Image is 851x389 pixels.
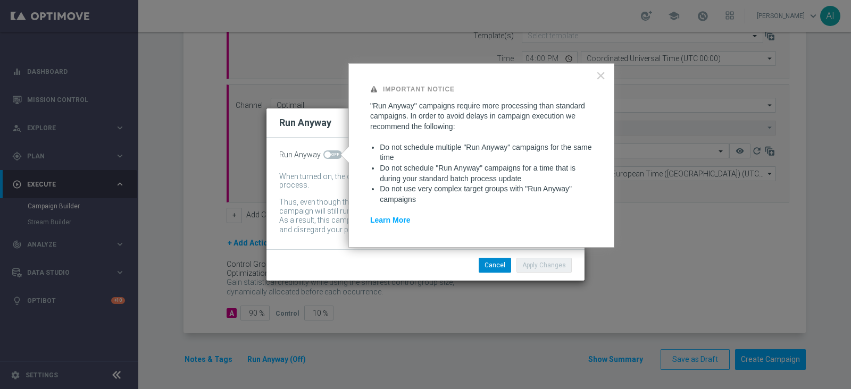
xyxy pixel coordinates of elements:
div: When turned on, the campaign will be executed regardless of your site's batch-data process. [279,172,556,190]
h2: Run Anyway [279,116,331,129]
li: Do not use very complex target groups with "Run Anyway" campaigns [380,184,593,205]
a: Learn More [370,216,410,224]
button: Close [596,67,606,84]
button: Apply Changes [516,258,572,273]
div: As a result, this campaign might include customers whose data has been changed and disregard your... [279,216,556,236]
div: Thus, even though the batch-data process might not be complete by then, the campaign will still r... [279,198,556,216]
button: Cancel [479,258,511,273]
li: Do not schedule "Run Anyway" campaigns for a time that is during your standard batch process update [380,163,593,184]
li: Do not schedule multiple "Run Anyway" campaigns for the same time [380,142,593,163]
span: Run Anyway [279,150,321,159]
p: "Run Anyway" campaigns require more processing than standard campaigns. In order to avoid delays ... [370,101,593,132]
strong: Important Notice [383,86,455,93]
